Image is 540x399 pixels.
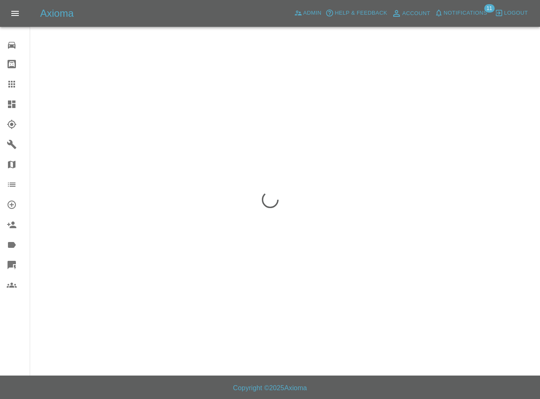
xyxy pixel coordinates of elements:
a: Admin [292,7,324,20]
span: Notifications [444,8,487,18]
span: Admin [303,8,322,18]
button: Open drawer [5,3,25,23]
h6: Copyright © 2025 Axioma [7,382,533,394]
span: Logout [504,8,528,18]
button: Logout [493,7,530,20]
h5: Axioma [40,7,74,20]
span: Help & Feedback [335,8,387,18]
span: 11 [484,4,494,13]
span: Account [402,9,430,18]
button: Notifications [433,7,489,20]
a: Account [389,7,433,20]
button: Help & Feedback [323,7,389,20]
